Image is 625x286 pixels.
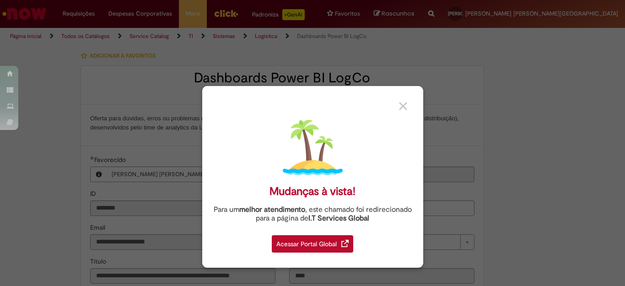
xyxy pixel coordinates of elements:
img: close_button_grey.png [399,102,407,110]
div: Acessar Portal Global [272,235,353,253]
img: island.png [283,118,343,178]
a: I.T Services Global [308,209,369,223]
img: redirect_link.png [341,240,349,247]
div: Para um , este chamado foi redirecionado para a página de [209,205,416,223]
a: Acessar Portal Global [272,230,353,253]
div: Mudanças à vista! [269,185,356,198]
strong: melhor atendimento [239,205,305,214]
